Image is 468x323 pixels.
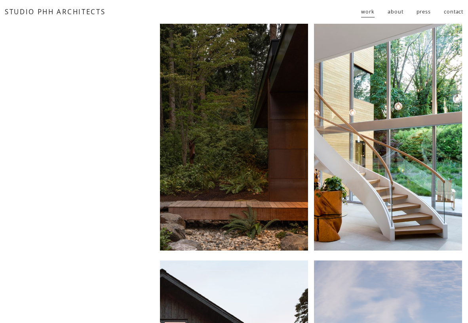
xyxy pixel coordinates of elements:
a: about [388,5,403,19]
span: work [361,6,375,18]
a: press [417,5,431,19]
a: STUDIO PHH ARCHITECTS [5,7,106,16]
a: folder dropdown [361,5,375,19]
a: contact [444,5,463,19]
